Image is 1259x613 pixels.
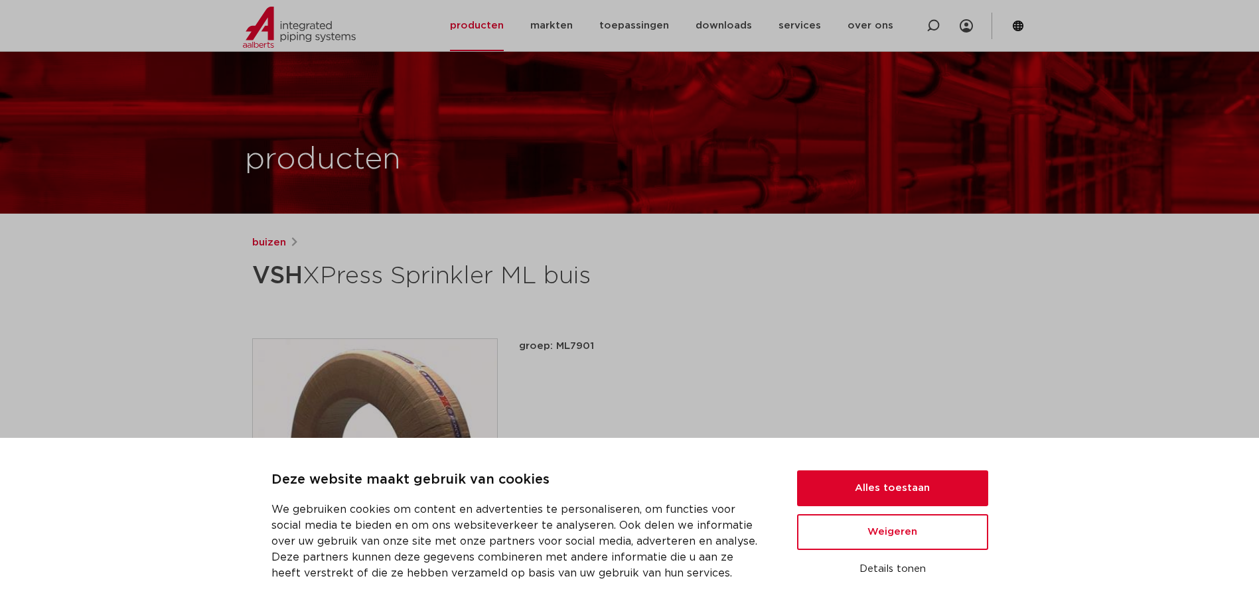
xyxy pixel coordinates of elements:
[797,558,988,580] button: Details tonen
[271,470,765,491] p: Deze website maakt gebruik van cookies
[252,264,303,288] strong: VSH
[797,514,988,550] button: Weigeren
[797,470,988,506] button: Alles toestaan
[252,235,286,251] a: buizen
[960,11,973,40] div: my IPS
[253,339,497,583] img: Product Image for VSH XPress Sprinkler ML buis
[271,502,765,581] p: We gebruiken cookies om content en advertenties te personaliseren, om functies voor social media ...
[245,139,401,181] h1: producten
[252,256,751,296] h1: XPress Sprinkler ML buis
[519,338,1007,354] p: groep: ML7901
